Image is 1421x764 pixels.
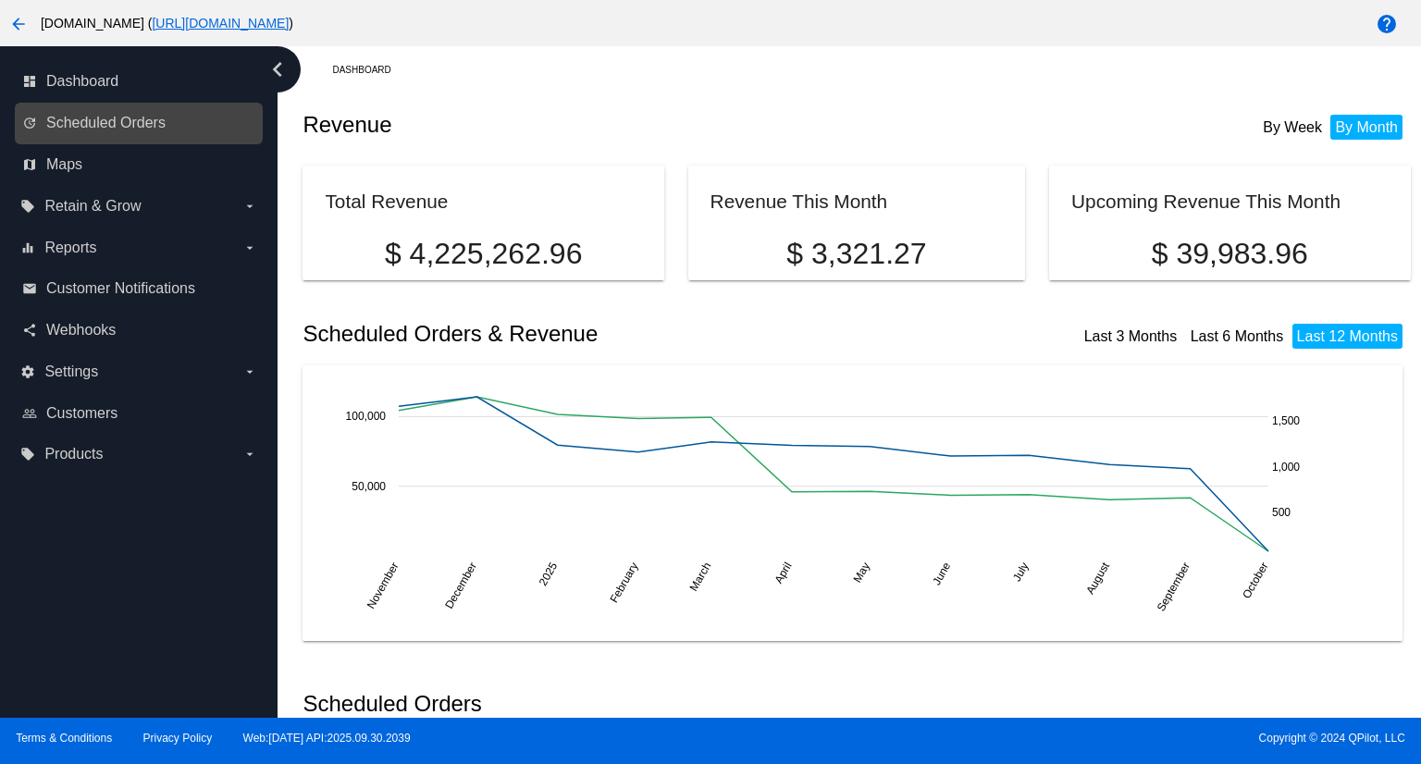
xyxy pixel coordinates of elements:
[22,108,257,138] a: update Scheduled Orders
[20,199,35,214] i: local_offer
[44,364,98,380] span: Settings
[443,560,480,610] text: December
[346,410,387,423] text: 100,000
[1376,13,1398,35] mat-icon: help
[44,240,96,256] span: Reports
[352,479,387,492] text: 50,000
[1071,237,1388,271] p: $ 39,983.96
[242,447,257,462] i: arrow_drop_down
[931,560,954,587] text: June
[22,74,37,89] i: dashboard
[263,55,292,84] i: chevron_left
[41,16,293,31] span: [DOMAIN_NAME] ( )
[46,280,195,297] span: Customer Notifications
[22,150,257,179] a: map Maps
[20,447,35,462] i: local_offer
[44,198,141,215] span: Retain & Grow
[1155,560,1192,613] text: September
[44,446,103,462] span: Products
[22,323,37,338] i: share
[46,156,82,173] span: Maps
[22,406,37,421] i: people_outline
[20,364,35,379] i: settings
[1084,560,1113,597] text: August
[710,191,888,212] h2: Revenue This Month
[1071,191,1341,212] h2: Upcoming Revenue This Month
[152,16,289,31] a: [URL][DOMAIN_NAME]
[365,560,402,610] text: November
[1272,506,1291,519] text: 500
[537,560,561,587] text: 2025
[1272,460,1300,473] text: 1,000
[22,116,37,130] i: update
[16,732,112,745] a: Terms & Conditions
[46,73,118,90] span: Dashboard
[325,191,448,212] h2: Total Revenue
[242,364,257,379] i: arrow_drop_down
[710,237,1004,271] p: $ 3,321.27
[22,399,257,428] a: people_outline Customers
[1010,560,1032,583] text: July
[303,321,857,347] h2: Scheduled Orders & Revenue
[772,560,795,585] text: April
[1272,413,1300,426] text: 1,500
[1258,115,1327,140] li: By Week
[1297,328,1398,344] a: Last 12 Months
[1191,328,1284,344] a: Last 6 Months
[22,281,37,296] i: email
[608,560,641,605] text: February
[687,560,714,593] text: March
[7,13,30,35] mat-icon: arrow_back
[22,157,37,172] i: map
[332,55,407,84] a: Dashboard
[726,732,1405,745] span: Copyright © 2024 QPilot, LLC
[243,732,411,745] a: Web:[DATE] API:2025.09.30.2039
[20,240,35,255] i: equalizer
[22,67,257,96] a: dashboard Dashboard
[1241,560,1271,600] text: October
[1330,115,1402,140] li: By Month
[46,115,166,131] span: Scheduled Orders
[325,237,641,271] p: $ 4,225,262.96
[22,315,257,345] a: share Webhooks
[303,112,857,138] h2: Revenue
[22,274,257,303] a: email Customer Notifications
[303,691,857,717] h2: Scheduled Orders
[46,405,117,422] span: Customers
[46,322,116,339] span: Webhooks
[1084,328,1178,344] a: Last 3 Months
[143,732,213,745] a: Privacy Policy
[851,560,872,585] text: May
[242,240,257,255] i: arrow_drop_down
[242,199,257,214] i: arrow_drop_down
